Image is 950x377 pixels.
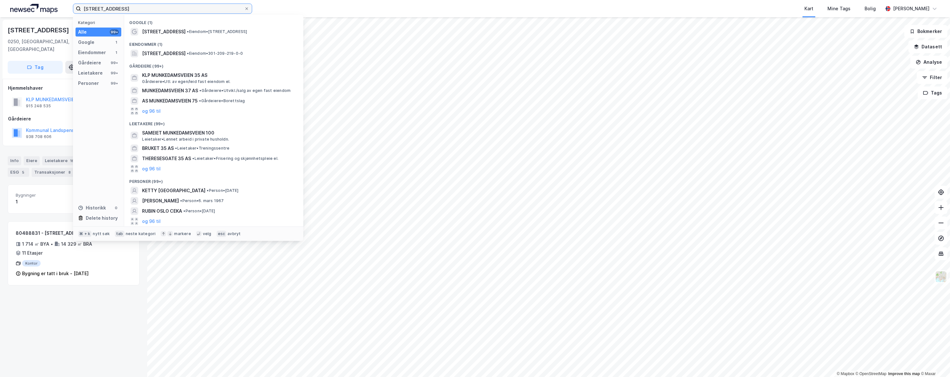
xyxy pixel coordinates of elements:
[917,71,947,84] button: Filter
[183,209,215,214] span: Person • [DATE]
[86,214,118,222] div: Delete history
[22,240,49,248] div: 1 714 ㎡ BYA
[110,70,119,76] div: 99+
[78,204,106,212] div: Historikk
[124,15,303,27] div: Google (1)
[126,231,156,236] div: neste kategori
[142,197,179,205] span: [PERSON_NAME]
[187,29,189,34] span: •
[142,187,205,194] span: KETTY [GEOGRAPHIC_DATA]
[81,4,244,13] input: Søk på adresse, matrikkel, gårdeiere, leietakere eller personer
[110,81,119,86] div: 99+
[124,37,303,48] div: Eiendommer (1)
[110,60,119,65] div: 99+
[78,49,106,56] div: Eiendommer
[8,115,139,123] div: Gårdeiere
[908,40,947,53] button: Datasett
[78,28,87,36] div: Alle
[192,156,194,161] span: •
[918,346,950,377] iframe: Chat Widget
[142,129,296,137] span: SAMEIET MUNKEDAMSVEIEN 100
[51,242,53,247] div: •
[78,59,101,67] div: Gårdeiere
[16,198,71,206] div: 1
[203,231,212,236] div: velg
[115,231,124,237] div: tab
[180,198,224,203] span: Person • 6. mars 1967
[8,168,29,177] div: ESG
[893,5,930,12] div: [PERSON_NAME]
[207,188,238,193] span: Person • [DATE]
[918,86,947,99] button: Tags
[142,28,186,36] span: [STREET_ADDRESS]
[124,174,303,185] div: Personer (99+)
[22,270,89,277] div: Bygning er tatt i bruk - [DATE]
[8,61,63,74] button: Tag
[904,25,947,38] button: Bokmerker
[78,38,94,46] div: Google
[67,169,73,176] div: 8
[187,51,189,56] span: •
[24,156,40,165] div: Eiere
[910,56,947,69] button: Analyse
[26,103,51,109] div: 915 248 535
[856,372,887,376] a: OpenStreetMap
[228,231,241,236] div: avbryt
[93,231,110,236] div: nytt søk
[142,107,161,115] button: og 96 til
[8,38,89,53] div: 0250, [GEOGRAPHIC_DATA], [GEOGRAPHIC_DATA]
[124,59,303,70] div: Gårdeiere (99+)
[16,229,107,237] div: 80488831 - [STREET_ADDRESS]
[174,231,191,236] div: markere
[142,207,182,215] span: RUBIN OSLO CEKA
[199,88,201,93] span: •
[827,5,850,12] div: Mine Tags
[22,249,43,257] div: 11 Etasjer
[199,98,245,103] span: Gårdeiere • Borettslag
[78,20,121,25] div: Kategori
[142,50,186,57] span: [STREET_ADDRESS]
[78,69,103,77] div: Leietakere
[142,155,191,162] span: THERESESGATE 35 AS
[42,156,78,165] div: Leietakere
[187,51,243,56] span: Eiendom • 301-209-219-0-0
[865,5,876,12] div: Bolig
[142,217,161,225] button: og 96 til
[124,116,303,128] div: Leietakere (99+)
[110,29,119,35] div: 99+
[837,372,854,376] a: Mapbox
[142,97,198,105] span: AS MUNKEDAMSVEIEN 75
[804,5,813,12] div: Kart
[199,88,291,93] span: Gårdeiere • Utvikl./salg av egen fast eiendom
[142,137,229,142] span: Leietaker • Lønnet arbeid i private husholdn.
[26,134,52,139] div: 938 708 606
[142,71,296,79] span: KLP MUNKEDAMSVEIEN 35 AS
[142,165,161,173] button: og 96 til
[142,144,174,152] span: BRUKET 35 AS
[180,198,182,203] span: •
[20,169,27,176] div: 5
[217,231,227,237] div: esc
[8,84,139,92] div: Hjemmelshaver
[142,79,230,84] span: Gårdeiere • Utl. av egen/leid fast eiendom el.
[32,168,76,177] div: Transaksjoner
[78,231,92,237] div: ⌘ + k
[8,156,21,165] div: Info
[175,146,229,151] span: Leietaker • Treningssentre
[10,4,58,13] img: logo.a4113a55bc3d86da70a041830d287a7e.svg
[16,193,71,198] span: Bygninger
[207,188,209,193] span: •
[114,50,119,55] div: 1
[114,205,119,210] div: 0
[175,146,177,151] span: •
[69,158,76,164] div: 16
[183,209,185,213] span: •
[187,29,247,34] span: Eiendom • [STREET_ADDRESS]
[935,271,947,283] img: Z
[61,240,92,248] div: 14 329 ㎡ BRA
[192,156,278,161] span: Leietaker • Frisering og skjønnhetspleie el.
[199,98,201,103] span: •
[78,79,99,87] div: Personer
[8,25,70,35] div: [STREET_ADDRESS]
